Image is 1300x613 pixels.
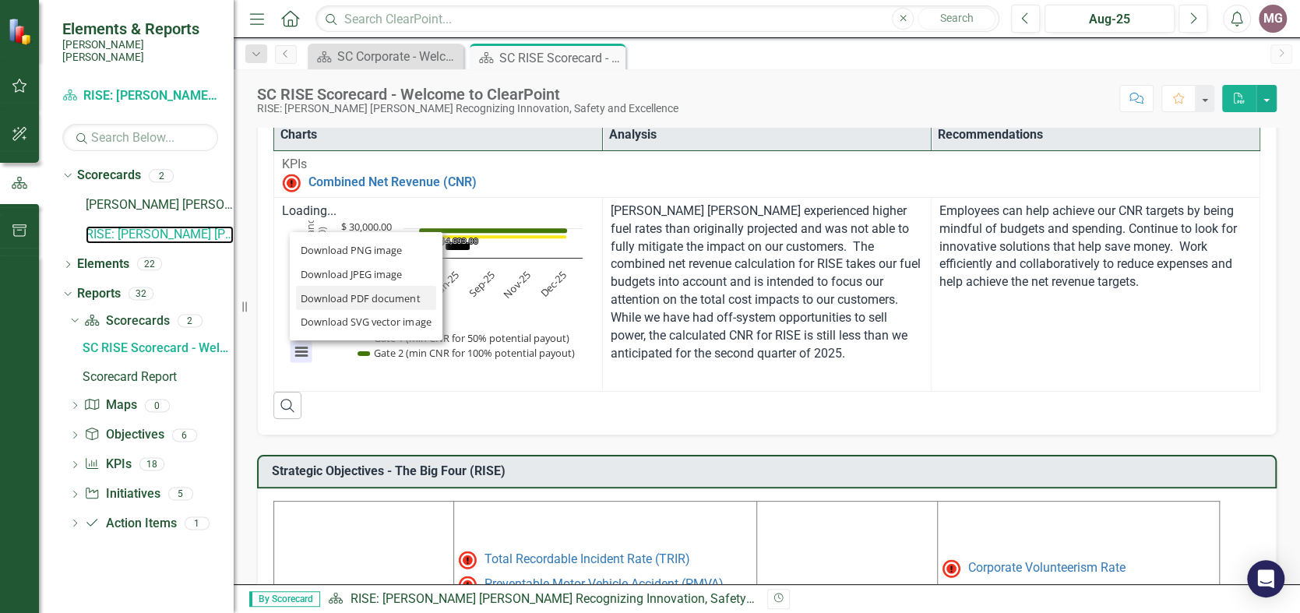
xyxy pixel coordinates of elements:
[62,87,218,105] a: RISE: [PERSON_NAME] [PERSON_NAME] Recognizing Innovation, Safety and Excellence
[350,591,830,606] a: RISE: [PERSON_NAME] [PERSON_NAME] Recognizing Innovation, Safety and Excellence
[1259,5,1287,33] button: MG
[137,258,162,271] div: 22
[257,86,678,103] div: SC RISE Scorecard - Welcome to ClearPoint
[500,268,533,301] text: Nov-25
[1045,5,1175,33] button: Aug-25
[62,19,218,38] span: Elements & Reports
[178,314,203,327] div: 2
[84,312,169,330] a: Scorecards
[296,310,436,334] li: Download SVG vector image
[458,551,477,569] img: Above MAX Target
[84,396,136,414] a: Maps
[419,234,569,240] g: Gate 1 (min CNR for 50% potential payout), series 2 of 3. Line with 5 data points.
[359,331,571,344] button: Show Gate 1 (min CNR for 50% potential payout)
[611,203,921,361] span: [PERSON_NAME] [PERSON_NAME] experienced higher fuel rates than originally projected and was not a...
[62,124,218,151] input: Search Below...
[337,47,460,66] div: SC Corporate - Welcome to ClearPoint
[185,516,210,530] div: 1
[145,399,170,412] div: 0
[446,243,470,250] path: Jun-25, -14,693. YTD CNR .
[84,485,160,503] a: Initiatives
[84,456,131,474] a: KPIs
[282,220,594,376] div: Chart. Highcharts interactive chart.
[129,287,153,300] div: 32
[940,12,974,24] span: Search
[8,18,35,45] img: ClearPoint Strategy
[484,551,690,566] a: Total Recordable Incident Rate (TRIR)
[249,591,320,607] span: By Scorecard
[86,196,234,214] a: [PERSON_NAME] [PERSON_NAME] CORPORATE Balanced Scorecard
[537,268,569,300] text: Dec-25
[62,38,218,64] small: [PERSON_NAME] [PERSON_NAME]
[942,559,960,578] img: Below MIN Target
[458,576,477,594] img: Not Meeting Target
[86,226,234,244] a: RISE: [PERSON_NAME] [PERSON_NAME] Recognizing Innovation, Safety and Excellence
[84,515,176,533] a: Action Items
[296,238,436,262] li: Download PNG image
[79,335,234,360] a: SC RISE Scorecard - Welcome to ClearPoint
[77,285,121,303] a: Reports
[83,370,234,384] div: Scorecard Report
[360,346,576,359] button: Show Gate 2 (min CNR for 100% potential payout)
[296,262,436,286] li: Download JPEG image
[918,8,995,30] button: Search
[1247,560,1284,597] div: Open Intercom Messenger
[172,428,197,442] div: 6
[296,286,436,310] li: Download PDF document
[139,458,164,471] div: 18
[149,169,174,182] div: 2
[312,47,460,66] a: SC Corporate - Welcome to ClearPoint
[458,576,724,610] a: Preventable Motor Vehicle Accident (PMVA) Rate*
[272,464,1267,478] h3: Strategic Objectives - The Big Four (RISE)
[83,341,234,355] div: SC RISE Scorecard - Welcome to ClearPoint
[257,103,678,114] div: RISE: [PERSON_NAME] [PERSON_NAME] Recognizing Innovation, Safety and Excellence
[290,232,442,340] ul: Chart menu
[315,5,999,33] input: Search ClearPoint...
[499,48,622,68] div: SC RISE Scorecard - Welcome to ClearPoint
[466,268,498,300] text: Sep-25
[77,167,141,185] a: Scorecards
[282,174,301,192] img: Not Meeting Target
[308,174,1252,192] a: Combined Net Revenue (CNR)
[328,590,755,608] div: »
[84,426,164,444] a: Objectives
[1050,10,1169,29] div: Aug-25
[282,203,594,220] div: Loading...
[939,203,1252,291] p: Employees can help achieve our CNR targets by being mindful of budgets and spending. Continue to ...
[168,488,193,501] div: 5
[77,255,129,273] a: Elements
[968,561,1126,576] a: Corporate Volunteerism Rate
[79,364,234,389] a: Scorecard Report
[282,156,1252,174] div: KPIs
